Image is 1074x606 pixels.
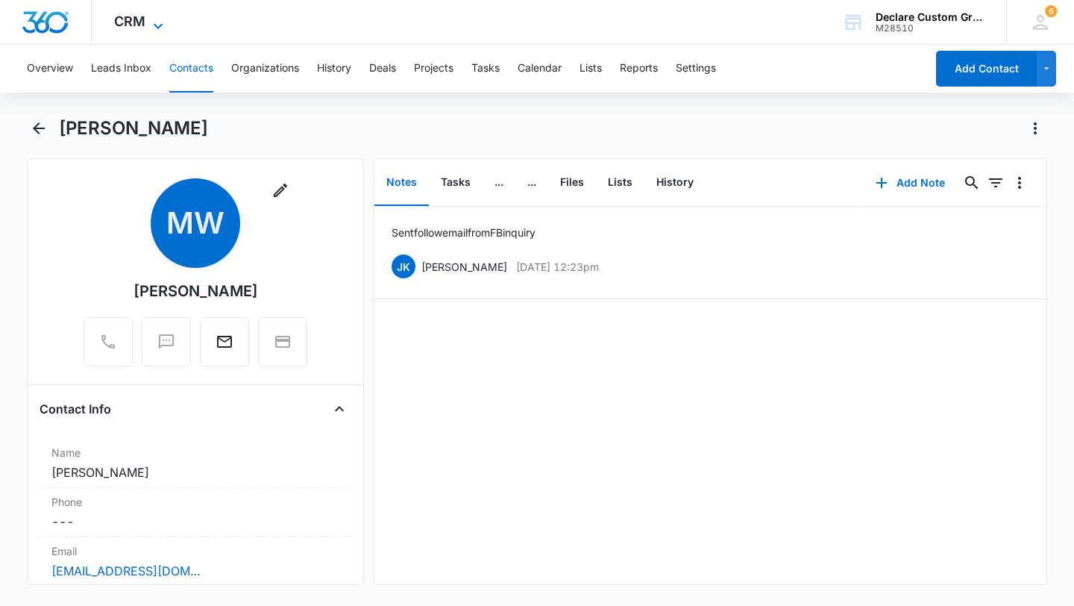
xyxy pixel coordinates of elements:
[51,445,339,460] label: Name
[516,259,599,275] p: [DATE] 12:23pm
[40,488,351,537] div: Phone---
[369,45,396,93] button: Deals
[471,45,500,93] button: Tasks
[1045,5,1057,17] div: notifications count
[548,160,596,206] button: Files
[51,494,339,510] label: Phone
[984,171,1008,195] button: Filters
[414,45,453,93] button: Projects
[1008,171,1031,195] button: Overflow Menu
[392,254,415,278] span: JK
[40,537,351,587] div: Email[EMAIL_ADDRESS][DOMAIN_NAME]
[1023,116,1047,140] button: Actions
[518,45,562,93] button: Calendar
[134,280,258,302] div: [PERSON_NAME]
[936,51,1037,87] button: Add Contact
[114,13,145,29] span: CRM
[1045,5,1057,17] span: 6
[374,160,429,206] button: Notes
[676,45,716,93] button: Settings
[200,317,249,366] button: Email
[876,23,984,34] div: account id
[327,397,351,421] button: Close
[51,463,339,481] dd: [PERSON_NAME]
[960,171,984,195] button: Search...
[51,543,339,559] label: Email
[51,562,201,580] a: [EMAIL_ADDRESS][DOMAIN_NAME]
[169,45,213,93] button: Contacts
[429,160,483,206] button: Tasks
[59,117,208,140] h1: [PERSON_NAME]
[421,259,507,275] p: [PERSON_NAME]
[151,178,240,268] span: MW
[27,45,73,93] button: Overview
[231,45,299,93] button: Organizations
[392,225,536,240] p: Sent follow email from FB inquiry
[876,11,984,23] div: account name
[40,439,351,488] div: Name[PERSON_NAME]
[515,160,548,206] button: ...
[596,160,644,206] button: Lists
[91,45,151,93] button: Leads Inbox
[580,45,602,93] button: Lists
[27,116,50,140] button: Back
[317,45,351,93] button: History
[40,400,111,418] h4: Contact Info
[861,165,960,201] button: Add Note
[200,340,249,353] a: Email
[644,160,706,206] button: History
[620,45,658,93] button: Reports
[51,513,339,531] dd: ---
[483,160,515,206] button: ...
